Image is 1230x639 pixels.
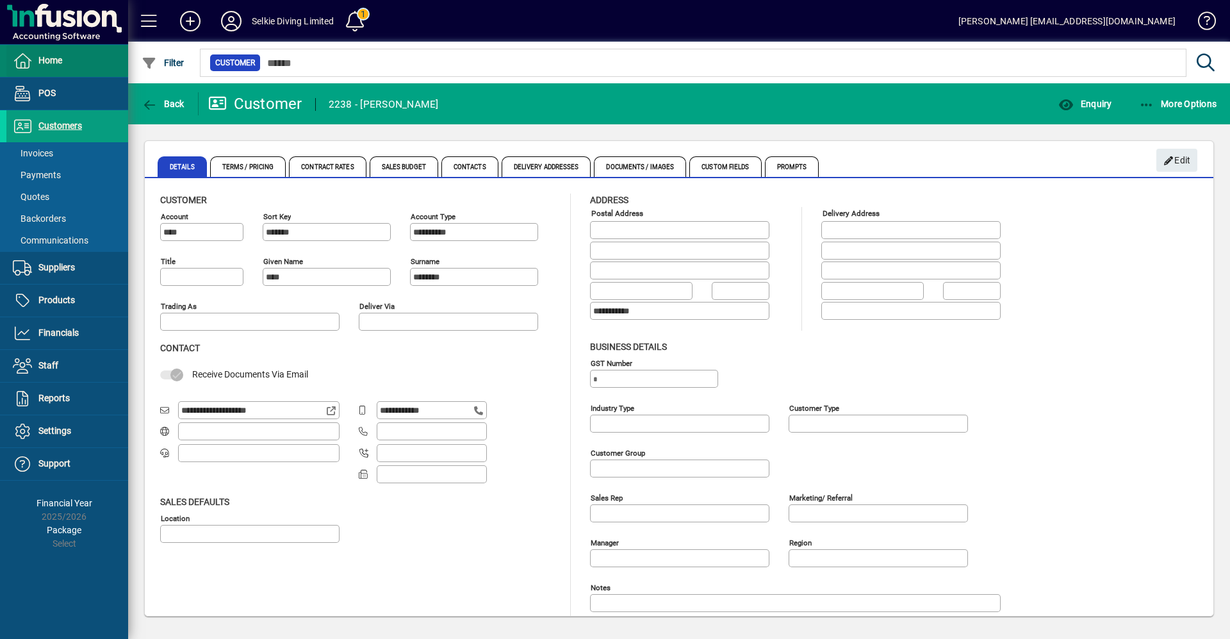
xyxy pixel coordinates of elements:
span: Financial Year [37,498,92,508]
mat-label: Sales rep [591,493,623,502]
button: Profile [211,10,252,33]
mat-label: Notes [591,583,611,592]
mat-label: Customer type [789,403,839,412]
span: Customer [160,195,207,205]
span: Business details [590,342,667,352]
button: Filter [138,51,188,74]
span: Quotes [13,192,49,202]
span: Contact [160,343,200,353]
span: Sales Budget [370,156,438,177]
span: Back [142,99,184,109]
a: Products [6,285,128,317]
span: Invoices [13,148,53,158]
span: Details [158,156,207,177]
a: Suppliers [6,252,128,284]
button: More Options [1136,92,1220,115]
mat-label: Surname [411,257,439,266]
a: Reports [6,383,128,415]
a: Staff [6,350,128,382]
span: Home [38,55,62,65]
mat-label: Given name [263,257,303,266]
a: Quotes [6,186,128,208]
a: POS [6,78,128,110]
div: 2238 - [PERSON_NAME] [329,94,439,115]
span: Support [38,458,70,469]
mat-label: Industry type [591,403,634,412]
a: Invoices [6,142,128,164]
a: Communications [6,229,128,251]
button: Edit [1156,149,1197,172]
mat-label: Deliver via [359,302,395,311]
app-page-header-button: Back [128,92,199,115]
span: Backorders [13,213,66,224]
mat-label: Title [161,257,176,266]
button: Enquiry [1055,92,1115,115]
span: Address [590,195,628,205]
mat-label: Marketing/ Referral [789,493,853,502]
mat-label: Manager [591,538,619,547]
button: Add [170,10,211,33]
span: Customers [38,120,82,131]
div: [PERSON_NAME] [EMAIL_ADDRESS][DOMAIN_NAME] [958,11,1176,31]
mat-label: GST Number [591,358,632,367]
mat-label: Account [161,212,188,221]
span: Sales defaults [160,497,229,507]
a: Home [6,45,128,77]
button: Back [138,92,188,115]
span: Enquiry [1058,99,1111,109]
div: Selkie Diving Limited [252,11,334,31]
span: Customer [215,56,255,69]
span: Communications [13,235,88,245]
div: Customer [208,94,302,114]
mat-label: Location [161,513,190,522]
mat-label: Account Type [411,212,455,221]
span: More Options [1139,99,1217,109]
span: Contract Rates [289,156,366,177]
span: Staff [38,360,58,370]
span: Receive Documents Via Email [192,369,308,379]
span: Financials [38,328,79,338]
span: Contacts [441,156,498,177]
mat-label: Trading as [161,302,197,311]
span: Documents / Images [594,156,686,177]
span: Custom Fields [689,156,761,177]
mat-label: Region [789,538,812,547]
span: Products [38,295,75,305]
span: Payments [13,170,61,180]
span: Filter [142,58,184,68]
span: Prompts [765,156,819,177]
mat-label: Sort key [263,212,291,221]
span: Suppliers [38,262,75,272]
span: Terms / Pricing [210,156,286,177]
a: Backorders [6,208,128,229]
a: Settings [6,415,128,447]
span: Delivery Addresses [502,156,591,177]
a: Financials [6,317,128,349]
a: Knowledge Base [1188,3,1214,44]
a: Support [6,448,128,480]
mat-label: Customer group [591,448,645,457]
span: Package [47,525,81,535]
span: Settings [38,426,71,436]
span: Edit [1163,150,1191,171]
span: POS [38,88,56,98]
a: Payments [6,164,128,186]
span: Reports [38,393,70,403]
